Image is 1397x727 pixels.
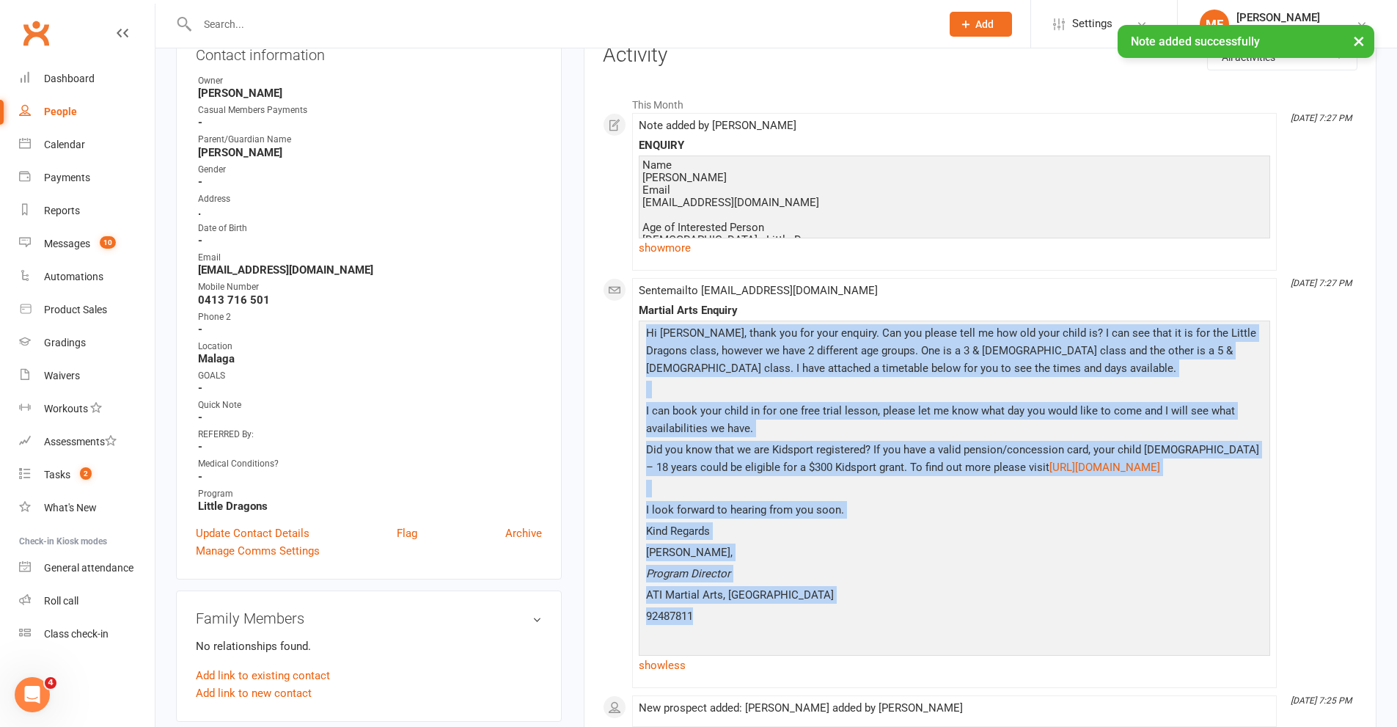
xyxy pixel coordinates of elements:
strong: Malaga [198,352,542,365]
div: Parent/Guardian Name [198,133,542,147]
div: Name [PERSON_NAME] Email [EMAIL_ADDRESS][DOMAIN_NAME] Age of Interested Person [DEMOGRAPHIC_DATA]... [642,159,1266,321]
a: Add link to existing contact [196,667,330,684]
i: [DATE] 7:27 PM [1291,278,1352,288]
div: Martial Arts Enquiry [639,304,1270,317]
div: Reports [44,205,80,216]
p: 92487811 [642,607,1266,629]
a: Class kiosk mode [19,618,155,651]
span: Settings [1072,7,1112,40]
i: [DATE] 7:27 PM [1291,113,1352,123]
div: Gender [198,163,542,177]
button: × [1346,25,1372,56]
strong: [EMAIL_ADDRESS][DOMAIN_NAME] [198,263,542,277]
strong: - [198,440,542,453]
div: GOALS [198,369,542,383]
a: Dashboard [19,62,155,95]
input: Search... [193,14,931,34]
h3: Activity [603,44,1357,67]
div: Owner [198,74,542,88]
a: Manage Comms Settings [196,542,320,560]
div: Automations [44,271,103,282]
h3: Family Members [196,610,542,626]
div: REFERRED By: [198,428,542,442]
a: Waivers [19,359,155,392]
strong: 0413 716 501 [198,293,542,307]
strong: [PERSON_NAME] [198,146,542,159]
strong: - [198,116,542,129]
a: show less [639,655,1270,676]
span: 2 [80,467,92,480]
a: show more [639,238,1270,258]
div: Class check-in [44,628,109,640]
a: Product Sales [19,293,155,326]
div: New prospect added: [PERSON_NAME] added by [PERSON_NAME] [639,702,1270,715]
p: Hi [PERSON_NAME], thank you for your enquiry. Can you please tell me how old your child is? I can... [642,324,1266,381]
p: ATI Martial Arts, [GEOGRAPHIC_DATA] [642,586,1266,607]
div: Mobile Number [198,280,542,294]
a: Flag [397,525,417,542]
div: Dashboard [44,73,95,84]
a: Assessments [19,425,155,459]
div: ATI Martial Arts Malaga [1236,24,1343,37]
a: Clubworx [18,15,54,51]
div: Program [198,487,542,501]
strong: Little Dragons [198,500,542,513]
h3: Contact information [196,41,542,63]
a: What's New [19,492,155,525]
div: Date of Birth [198,222,542,235]
a: People [19,95,155,128]
div: Gradings [44,337,86,348]
div: General attendance [44,562,133,574]
i: [DATE] 7:25 PM [1291,695,1352,706]
p: Kind Regards [642,522,1266,544]
div: Email [198,251,542,265]
strong: - [198,470,542,483]
div: MF [1200,10,1229,39]
strong: - [198,323,542,336]
div: People [44,106,77,117]
div: Casual Members Payments [198,103,542,117]
div: Phone 2 [198,310,542,324]
a: Archive [505,525,542,542]
span: Add [975,18,994,30]
div: ENQUIRY [639,139,1270,152]
a: Payments [19,161,155,194]
span: 10 [100,236,116,249]
strong: - [198,175,542,189]
iframe: Intercom live chat [15,677,50,712]
div: Waivers [44,370,80,381]
div: Tasks [44,469,70,481]
div: Note added successfully [1118,25,1374,58]
div: Assessments [44,436,117,447]
div: Address [198,192,542,206]
p: No relationships found. [196,638,542,655]
a: Add link to new contact [196,684,312,702]
strong: - [198,234,542,247]
span: Sent email to [EMAIL_ADDRESS][DOMAIN_NAME] [639,284,878,297]
div: Messages [44,238,90,249]
div: Roll call [44,595,78,607]
div: Medical Conditions? [198,457,542,471]
a: Tasks 2 [19,459,155,492]
p: [PERSON_NAME], [642,544,1266,565]
a: Calendar [19,128,155,161]
a: Workouts [19,392,155,425]
div: Product Sales [44,304,107,315]
a: General attendance kiosk mode [19,552,155,585]
a: Roll call [19,585,155,618]
a: [URL][DOMAIN_NAME] [1049,461,1160,474]
a: Reports [19,194,155,227]
span: Program Director [646,567,730,580]
a: Update Contact Details [196,525,309,542]
div: Location [198,340,542,354]
strong: - [198,381,542,395]
div: Payments [44,172,90,183]
li: This Month [603,89,1357,113]
strong: [PERSON_NAME] [198,87,542,100]
div: Calendar [44,139,85,150]
strong: - [198,411,542,424]
div: Workouts [44,403,88,414]
div: Note added by [PERSON_NAME] [639,120,1270,132]
p: I look forward to hearing from you soon. [642,501,1266,522]
a: Messages 10 [19,227,155,260]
